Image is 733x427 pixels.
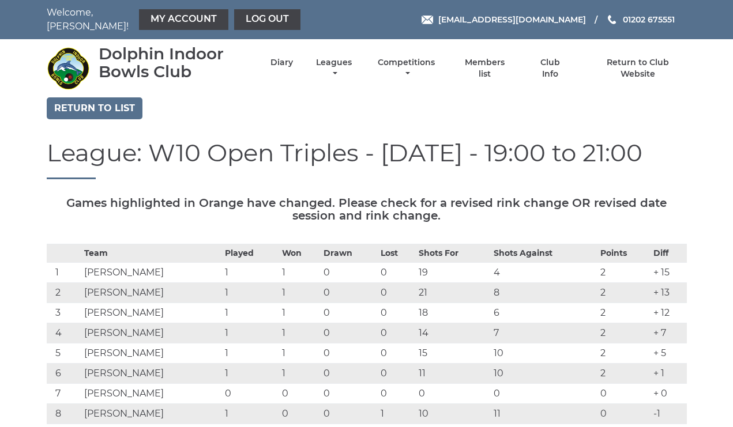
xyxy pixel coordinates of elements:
[458,57,511,80] a: Members list
[491,343,597,364] td: 10
[491,323,597,343] td: 7
[81,404,222,424] td: [PERSON_NAME]
[651,343,687,364] td: + 5
[313,57,355,80] a: Leagues
[234,9,300,30] a: Log out
[378,303,416,323] td: 0
[279,263,321,283] td: 1
[321,364,378,384] td: 0
[416,283,491,303] td: 21
[623,14,675,25] span: 01202 675551
[222,384,279,404] td: 0
[378,263,416,283] td: 0
[139,9,228,30] a: My Account
[597,283,651,303] td: 2
[378,404,416,424] td: 1
[321,244,378,263] th: Drawn
[597,263,651,283] td: 2
[422,16,433,24] img: Email
[47,303,82,323] td: 3
[279,404,321,424] td: 0
[378,384,416,404] td: 0
[416,244,491,263] th: Shots For
[47,384,82,404] td: 7
[416,384,491,404] td: 0
[651,384,687,404] td: + 0
[222,343,279,364] td: 1
[491,404,597,424] td: 11
[47,197,687,222] h5: Games highlighted in Orange have changed. Please check for a revised rink change OR revised date ...
[651,283,687,303] td: + 13
[222,303,279,323] td: 1
[597,343,651,364] td: 2
[321,404,378,424] td: 0
[608,15,616,24] img: Phone us
[47,97,142,119] a: Return to list
[47,343,82,364] td: 5
[47,47,90,90] img: Dolphin Indoor Bowls Club
[47,404,82,424] td: 8
[47,139,687,179] h1: League: W10 Open Triples - [DATE] - 19:00 to 21:00
[222,263,279,283] td: 1
[378,323,416,343] td: 0
[597,244,651,263] th: Points
[321,343,378,364] td: 0
[416,404,491,424] td: 10
[416,343,491,364] td: 15
[321,323,378,343] td: 0
[222,364,279,384] td: 1
[321,263,378,283] td: 0
[81,283,222,303] td: [PERSON_NAME]
[378,283,416,303] td: 0
[222,283,279,303] td: 1
[597,384,651,404] td: 0
[279,283,321,303] td: 1
[81,303,222,323] td: [PERSON_NAME]
[532,57,569,80] a: Club Info
[416,263,491,283] td: 19
[279,323,321,343] td: 1
[416,323,491,343] td: 14
[378,244,416,263] th: Lost
[597,323,651,343] td: 2
[651,263,687,283] td: + 15
[491,364,597,384] td: 10
[270,57,293,68] a: Diary
[491,263,597,283] td: 4
[651,323,687,343] td: + 7
[99,45,250,81] div: Dolphin Indoor Bowls Club
[81,244,222,263] th: Team
[651,364,687,384] td: + 1
[651,404,687,424] td: -1
[378,343,416,364] td: 0
[651,303,687,323] td: + 12
[279,303,321,323] td: 1
[416,303,491,323] td: 18
[422,13,586,26] a: Email [EMAIL_ADDRESS][DOMAIN_NAME]
[81,343,222,364] td: [PERSON_NAME]
[597,364,651,384] td: 2
[47,283,82,303] td: 2
[606,13,675,26] a: Phone us 01202 675551
[597,303,651,323] td: 2
[378,364,416,384] td: 0
[651,244,687,263] th: Diff
[589,57,686,80] a: Return to Club Website
[222,323,279,343] td: 1
[81,364,222,384] td: [PERSON_NAME]
[321,303,378,323] td: 0
[222,244,279,263] th: Played
[279,364,321,384] td: 1
[81,384,222,404] td: [PERSON_NAME]
[438,14,586,25] span: [EMAIL_ADDRESS][DOMAIN_NAME]
[321,283,378,303] td: 0
[47,323,82,343] td: 4
[491,283,597,303] td: 8
[597,404,651,424] td: 0
[375,57,438,80] a: Competitions
[279,244,321,263] th: Won
[321,384,378,404] td: 0
[279,343,321,364] td: 1
[491,384,597,404] td: 0
[47,263,82,283] td: 1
